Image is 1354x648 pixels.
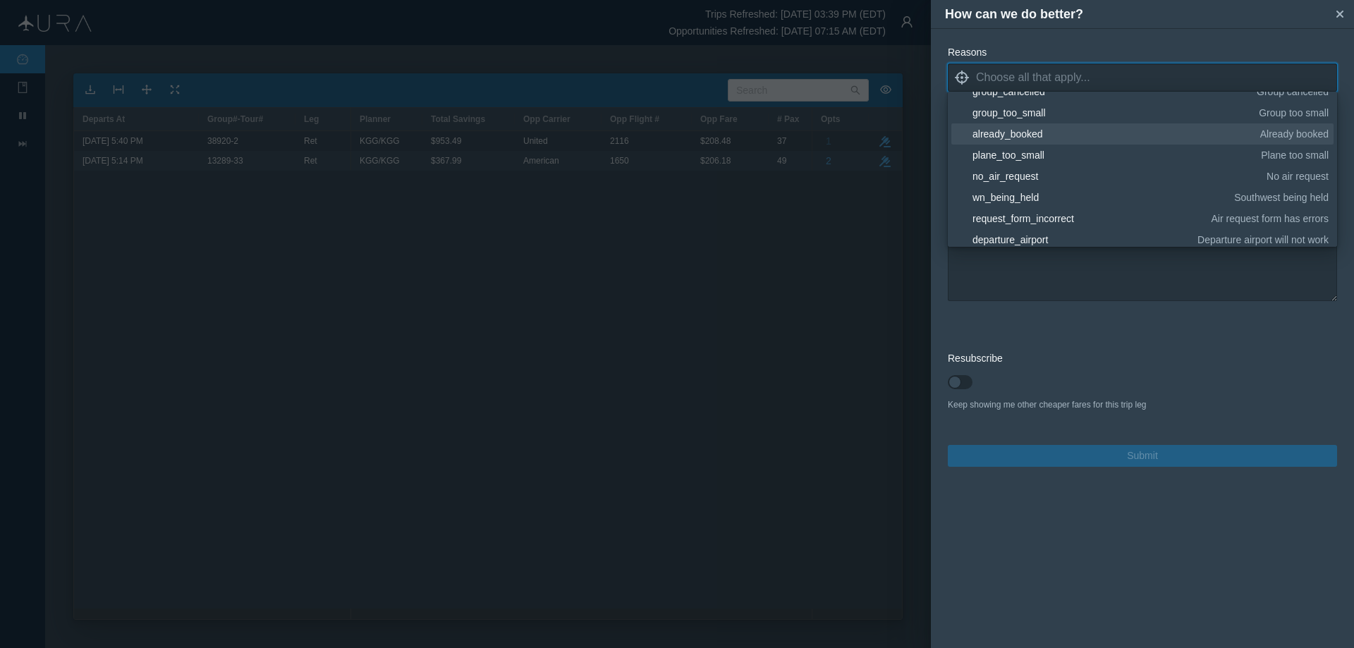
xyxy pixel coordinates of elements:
div: already_booked [972,127,1255,141]
div: Keep showing me other cheaper fares for this trip leg [948,398,1337,411]
span: Reasons [948,47,987,58]
span: Southwest being held [1234,190,1329,204]
button: Close [1329,4,1350,25]
span: Group cancelled [1257,85,1329,99]
div: wn_being_held [972,190,1229,204]
div: plane_too_small [972,148,1256,162]
button: Submit [948,445,1337,467]
span: Already booked [1260,127,1329,141]
span: Resubscribe [948,353,1003,364]
span: Air request form has errors [1212,212,1329,226]
div: request_form_incorrect [972,212,1207,226]
div: departure_airport [972,233,1193,247]
span: Group too small [1259,106,1329,120]
span: Plane too small [1261,148,1329,162]
span: No air request [1267,169,1329,183]
input: Choose all that apply... [976,67,1337,88]
div: no_air_request [972,169,1262,183]
div: group_cancelled [972,85,1252,99]
h4: How can we do better? [945,5,1329,24]
div: group_too_small [972,106,1254,120]
span: Submit [1127,448,1158,463]
span: Departure airport will not work [1197,233,1329,247]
